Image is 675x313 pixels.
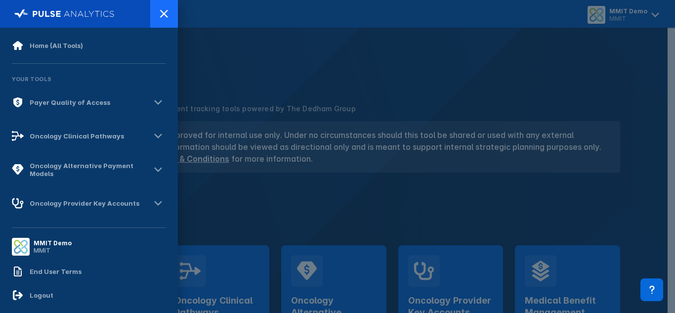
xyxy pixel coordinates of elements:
[34,239,72,247] div: MMIT Demo
[30,268,82,275] div: End User Terms
[30,162,150,178] div: Oncology Alternative Payment Models
[6,260,172,283] a: End User Terms
[6,34,172,57] a: Home (All Tools)
[30,132,124,140] div: Oncology Clinical Pathways
[30,199,139,207] div: Oncology Provider Key Accounts
[14,7,115,21] img: pulse-logo-full-white.svg
[30,291,53,299] div: Logout
[14,240,28,254] img: menu button
[34,247,72,254] div: MMIT
[6,70,172,89] div: Your Tools
[30,42,83,49] div: Home (All Tools)
[30,98,110,106] div: Payer Quality of Access
[640,278,663,301] div: Contact Support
